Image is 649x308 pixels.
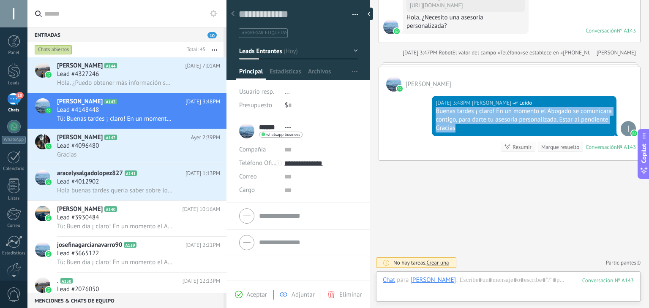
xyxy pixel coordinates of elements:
span: se establece en «[PHONE_NUMBER]» [523,49,610,57]
span: Carmen [406,80,451,88]
span: . [57,277,59,285]
div: № A143 [617,27,636,34]
a: avataricon.A130[DATE] 12:13PMLead #2076050 [27,273,226,308]
span: A144 [104,63,117,68]
span: Tú: Buen dia ¡ claro! En un momento el Abogado se comunicara contigo, para darte tu asesoría pers... [57,258,174,266]
span: Crear una [426,259,449,266]
div: Cargo [239,184,278,197]
span: lizeth cordoba (Oficina de Venta) [472,99,511,107]
span: para [397,276,409,284]
div: Leads [2,81,26,86]
div: Correo [2,223,26,229]
span: [DATE] 7:01AM [185,62,220,70]
span: El valor del campo «Teléfono» [453,49,523,57]
span: A143 [104,99,117,104]
div: Entradas [27,27,224,42]
a: [PERSON_NAME] [597,49,636,57]
img: icon [46,72,52,78]
span: Carmen [386,76,401,92]
span: Tú: Buenas tardes ¡ claro! En un momento el Abogado se comunicara contigo, para darte tu asesoría... [57,115,174,123]
span: Hola buenas tardes quería saber sobre lo del parol humanitario y si mi esposo puede ir a su cita ... [57,186,174,195]
div: Marque resuelto [541,143,579,151]
div: Compañía [239,143,278,157]
span: lizeth cordoba [621,121,636,136]
span: Lead #4327246 [57,70,99,78]
div: WhatsApp [2,136,26,144]
div: Resumir [513,143,532,151]
span: Correo [239,173,257,181]
div: [DATE] 3:47PM [403,49,439,57]
div: Carmen [410,276,456,284]
img: icon [46,251,52,257]
a: Participantes:0 [606,259,641,266]
img: icon [46,287,52,293]
div: No hay tareas. [393,259,449,266]
div: Menciones & Chats de equipo [27,293,224,308]
span: A140 [104,206,117,212]
span: #agregar etiquetas [242,30,287,36]
span: A142 [104,135,117,140]
a: avatariconjosefinagarcianavarro90A139[DATE] 2:21PMLead #3665122Tú: Buen dia ¡ claro! En un moment... [27,237,226,272]
span: Teléfono Oficina [239,159,283,167]
span: A141 [125,170,137,176]
img: icon [46,215,52,221]
img: icon [46,179,52,185]
img: icon [46,108,52,113]
span: Lead #4012902 [57,178,99,186]
a: avataricon[PERSON_NAME]A142Ayer 2:39PMLead #4096480Gracias [27,129,226,165]
span: [DATE] 1:13PM [185,169,220,178]
span: [PERSON_NAME] [57,133,103,142]
span: Ayer 2:39PM [191,133,220,142]
span: 0 [638,259,641,266]
span: Lead #3665122 [57,249,99,258]
div: Chats abiertos [35,45,72,55]
span: Adjuntar [292,291,315,299]
div: [URL][DOMAIN_NAME] [410,2,521,8]
span: Lead #4148448 [57,106,99,114]
span: Lead #4096480 [57,142,99,150]
span: [PERSON_NAME] [57,205,103,213]
span: Cargo [239,187,255,193]
span: Presupuesto [239,101,272,109]
a: avataricon[PERSON_NAME]A140[DATE] 10:16AMLead #3930484Tú: Buen dia ¡ claro! En un momento el Abog... [27,201,226,236]
div: $ [285,99,358,112]
span: [DATE] 2:21PM [185,241,220,249]
span: aracelysalgadolopez827 [57,169,123,178]
a: avataricon[PERSON_NAME]A143[DATE] 3:48PMLead #4148448Tú: Buenas tardes ¡ claro! En un momento el ... [27,93,226,129]
span: Aceptar [247,291,267,299]
div: Usuario resp. [239,85,278,99]
span: Hola. ¿Puedo obtener más información sobre esto? [57,79,174,87]
div: Presupuesto [239,99,278,112]
a: avataricon[PERSON_NAME]A144[DATE] 7:01AMLead #4327246Hola. ¿Puedo obtener más información sobre e... [27,57,226,93]
span: A139 [124,242,136,248]
img: waba.svg [397,86,403,92]
img: icon [46,143,52,149]
div: Conversación [586,27,617,34]
span: Copilot [640,144,648,163]
span: josefinagarcianavarro90 [57,241,122,249]
span: Principal [239,68,263,80]
span: Carmen [383,19,398,34]
span: 10 [207,32,217,38]
div: Chats [2,108,26,113]
span: [PERSON_NAME] [57,62,103,70]
div: Total: 45 [183,46,205,54]
span: ... [285,88,290,96]
img: waba.svg [394,28,400,34]
span: Leído [519,99,532,107]
span: Archivos [308,68,331,80]
span: Estadísticas [270,68,301,80]
div: Buenas tardes ¡ claro! En un momento el Abogado se comunicara contigo, para darte tu asesoría per... [436,107,613,124]
div: [DATE] 3:48PM [436,99,472,107]
div: Estadísticas [2,251,26,256]
span: Gracias [57,151,76,159]
span: Usuario resp. [239,88,274,96]
div: Ocultar [365,8,373,20]
div: Hola, ¿Necesito una asesoría personalizada? [406,14,525,30]
button: Teléfono Oficina [239,157,278,170]
div: Conversación [586,143,617,151]
span: whatsapp business [266,132,300,137]
span: Eliminar [339,291,362,299]
div: Panel [2,50,26,56]
span: Robot [439,49,452,56]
